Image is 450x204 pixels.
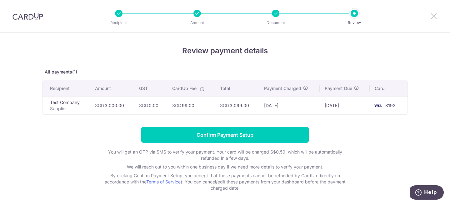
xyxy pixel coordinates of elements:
[264,85,301,92] span: Payment Charged
[325,85,352,92] span: Payment Due
[172,103,181,108] span: SGD
[146,179,181,184] a: Terms of Service
[331,20,377,26] p: Review
[95,103,104,108] span: SGD
[259,97,320,114] td: [DATE]
[42,80,90,97] th: Recipient
[100,173,350,191] p: By clicking Confirm Payment Setup, you accept that these payments cannot be refunded by CardUp di...
[172,85,197,92] span: CardUp Fee
[12,12,43,20] img: CardUp
[167,97,215,114] td: 99.00
[372,102,384,109] img: <span class="translation_missing" title="translation missing: en.account_steps.new_confirm_form.b...
[215,97,259,114] td: 3,099.00
[410,185,444,201] iframe: Opens a widget where you can find more information
[134,97,167,114] td: 0.00
[174,20,220,26] p: Amount
[42,45,408,56] h4: Review payment details
[96,20,142,26] p: Recipient
[252,20,299,26] p: Document
[320,97,370,114] td: [DATE]
[90,80,134,97] th: Amount
[100,149,350,161] p: You will get an OTP via SMS to verify your payment. Your card will be charged S$0.50, which will ...
[42,97,90,114] td: Test Company
[139,103,148,108] span: SGD
[100,164,350,170] p: We will reach out to you within one business day if we need more details to verify your payment.
[141,127,309,143] input: Confirm Payment Setup
[385,103,396,108] span: 8192
[215,80,259,97] th: Total
[370,80,407,97] th: Card
[220,103,229,108] span: SGD
[90,97,134,114] td: 3,000.00
[42,69,408,75] p: All payments(1)
[134,80,167,97] th: GST
[50,106,85,112] p: Supplier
